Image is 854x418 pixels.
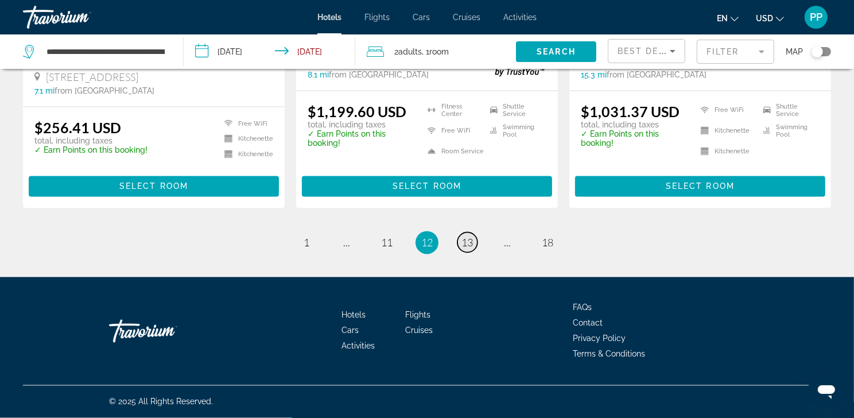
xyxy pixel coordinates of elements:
p: ✓ Earn Points on this booking! [308,129,413,148]
a: Hotels [317,13,341,22]
nav: Pagination [23,231,831,254]
a: Cars [342,326,359,335]
a: Cruises [406,326,433,335]
span: , 1 [422,44,449,60]
span: Adults [398,47,422,56]
a: Travorium [109,314,224,349]
a: Select Room [575,179,825,191]
a: Travorium [23,2,138,32]
span: © 2025 All Rights Reserved. [109,397,213,407]
button: User Menu [801,5,831,29]
a: Select Room [302,179,552,191]
a: Flights [364,13,390,22]
a: Cars [413,13,430,22]
span: 8.1 mi [308,70,329,79]
span: 7.1 mi [34,86,55,95]
span: Select Room [119,182,188,191]
span: Search [537,47,576,56]
a: Activities [342,342,375,351]
span: Select Room [393,182,461,191]
span: 11 [381,237,393,249]
span: en [717,14,728,23]
p: ✓ Earn Points on this booking! [581,129,686,148]
span: PP [810,11,822,23]
span: Select Room [666,182,735,191]
button: Filter [697,39,774,64]
span: Room [429,47,449,56]
a: Privacy Policy [573,334,626,343]
a: Activities [503,13,537,22]
li: Kitchenette [695,123,757,138]
span: from [GEOGRAPHIC_DATA] [55,86,154,95]
li: Swimming Pool [758,123,820,138]
span: [STREET_ADDRESS] [46,71,138,83]
span: 2 [394,44,422,60]
a: FAQs [573,303,592,312]
button: Change currency [756,10,784,26]
li: Kitchenette [695,144,757,159]
span: ... [343,237,350,249]
li: Kitchenette [219,149,273,159]
button: Select Room [302,176,552,197]
ins: $256.41 USD [34,119,121,136]
li: Fitness Center [422,103,484,118]
span: 12 [421,237,433,249]
button: Select Room [29,176,279,197]
span: Map [786,44,803,60]
li: Free WiFi [219,119,273,129]
li: Swimming Pool [484,123,546,138]
span: 15.3 mi [581,70,607,79]
button: Change language [717,10,739,26]
p: total, including taxes [34,136,147,145]
a: Flights [406,311,431,320]
ins: $1,031.37 USD [581,103,680,120]
li: Shuttle Service [758,103,820,118]
span: 18 [542,237,553,249]
a: Terms & Conditions [573,350,645,359]
p: total, including taxes [308,120,413,129]
a: Contact [573,319,603,328]
span: from [GEOGRAPHIC_DATA] [329,70,429,79]
li: Free WiFi [422,123,484,138]
a: Hotels [342,311,366,320]
button: Select Room [575,176,825,197]
p: ✓ Earn Points on this booking! [34,145,147,154]
mat-select: Sort by [618,44,676,58]
span: ... [504,237,511,249]
p: total, including taxes [581,120,686,129]
button: Travelers: 2 adults, 0 children [355,34,516,69]
li: Free WiFi [695,103,757,118]
span: 1 [304,237,309,249]
button: Check-in date: Oct 10, 2025 Check-out date: Oct 14, 2025 [184,34,356,69]
span: from [GEOGRAPHIC_DATA] [607,70,707,79]
a: Cruises [453,13,480,22]
button: Search [516,41,596,62]
iframe: Button to launch messaging window [808,372,845,409]
a: Select Room [29,179,279,191]
li: Room Service [422,144,484,159]
ins: $1,199.60 USD [308,103,406,120]
span: 13 [461,237,473,249]
span: Best Deals [618,47,677,56]
button: Toggle map [803,47,831,57]
span: USD [756,14,773,23]
li: Shuttle Service [484,103,546,118]
li: Kitchenette [219,134,273,144]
